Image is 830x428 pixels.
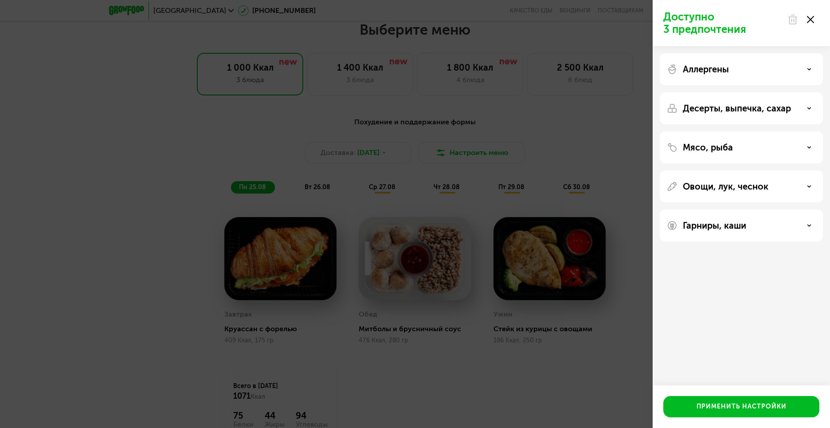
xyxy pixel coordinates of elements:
[683,64,729,75] p: Аллергены
[683,181,768,192] p: Овощи, лук, чеснок
[683,220,746,231] p: Гарниры, каши
[683,103,791,114] p: Десерты, выпечка, сахар
[683,142,733,153] p: Мясо, рыба
[697,402,787,411] div: Применить настройки
[663,11,782,36] p: Доступно 3 предпочтения
[663,396,819,417] button: Применить настройки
